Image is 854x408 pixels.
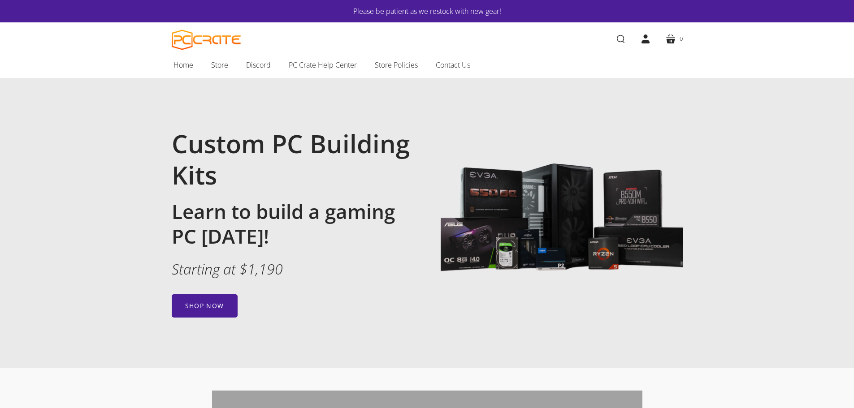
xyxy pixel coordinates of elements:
[172,259,283,279] em: Starting at $1,190
[427,56,479,74] a: Contact Us
[375,59,418,71] span: Store Policies
[172,128,414,190] h1: Custom PC Building Kits
[441,100,683,342] img: Image with gaming PC components including Lian Li 205 Lancool case, MSI B550M motherboard, EVGA 6...
[680,34,683,43] span: 0
[246,59,271,71] span: Discord
[172,294,238,318] a: Shop now
[165,56,202,74] a: Home
[202,56,237,74] a: Store
[199,5,656,17] a: Please be patient as we restock with new gear!
[158,56,696,78] nav: Main navigation
[366,56,427,74] a: Store Policies
[172,199,414,249] h2: Learn to build a gaming PC [DATE]!
[172,30,241,50] a: PC CRATE
[280,56,366,74] a: PC Crate Help Center
[436,59,470,71] span: Contact Us
[658,26,690,52] a: 0
[211,59,228,71] span: Store
[173,59,193,71] span: Home
[237,56,280,74] a: Discord
[289,59,357,71] span: PC Crate Help Center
